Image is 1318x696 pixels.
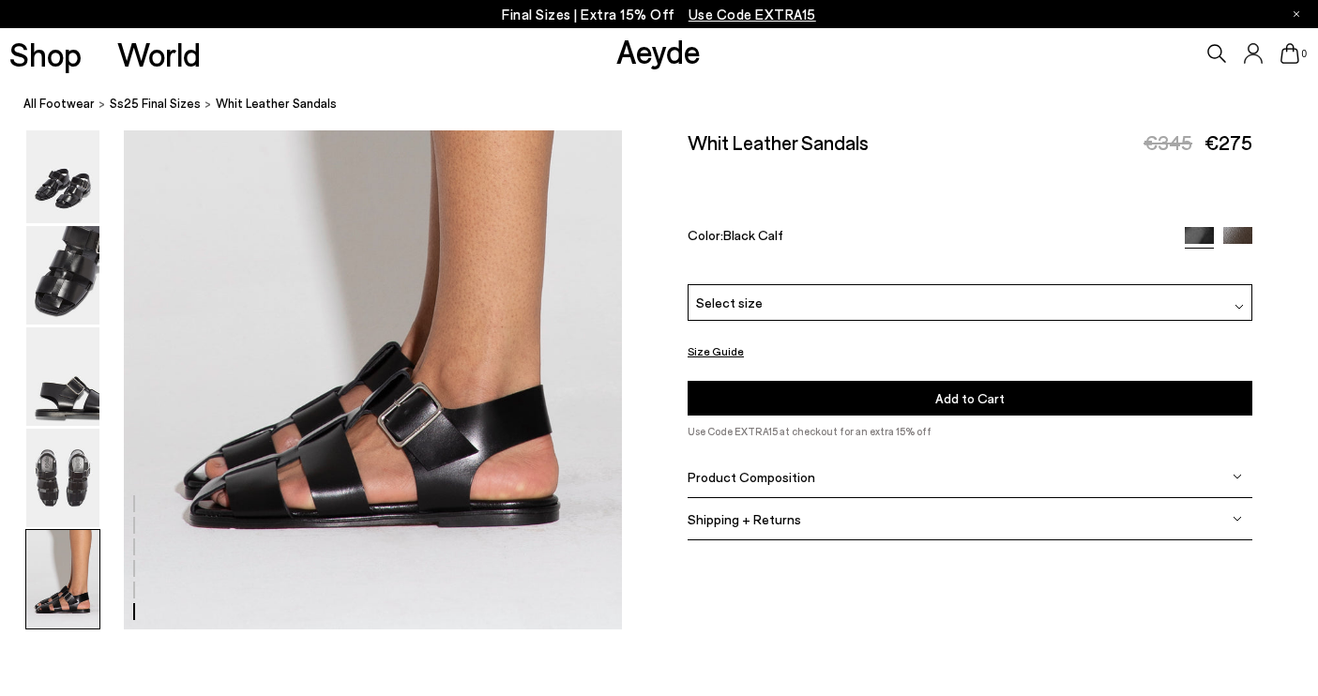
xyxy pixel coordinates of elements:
[110,96,201,111] span: Ss25 Final Sizes
[688,227,1167,249] div: Color:
[23,94,95,113] a: All Footwear
[26,327,99,426] img: Whit Leather Sandals - Image 4
[616,31,701,70] a: Aeyde
[26,530,99,628] img: Whit Leather Sandals - Image 6
[1233,514,1242,523] img: svg%3E
[688,469,815,485] span: Product Composition
[23,79,1318,130] nav: breadcrumb
[688,511,801,527] span: Shipping + Returns
[688,340,744,363] button: Size Guide
[696,293,763,312] span: Select size
[502,3,816,26] p: Final Sizes | Extra 15% Off
[1280,43,1299,64] a: 0
[688,381,1252,416] button: Add to Cart
[688,423,1252,440] p: Use Code EXTRA15 at checkout for an extra 15% off
[216,94,337,113] span: Whit Leather Sandals
[1233,472,1242,481] img: svg%3E
[1299,49,1309,59] span: 0
[1204,130,1252,154] span: €275
[26,429,99,527] img: Whit Leather Sandals - Image 5
[689,6,816,23] span: Navigate to /collections/ss25-final-sizes
[935,390,1005,406] span: Add to Cart
[26,226,99,325] img: Whit Leather Sandals - Image 3
[9,38,82,70] a: Shop
[723,227,783,243] span: Black Calf
[117,38,201,70] a: World
[26,125,99,223] img: Whit Leather Sandals - Image 2
[688,130,869,154] h2: Whit Leather Sandals
[1144,130,1192,154] span: €345
[110,94,201,113] a: Ss25 Final Sizes
[1235,302,1244,311] img: svg%3E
